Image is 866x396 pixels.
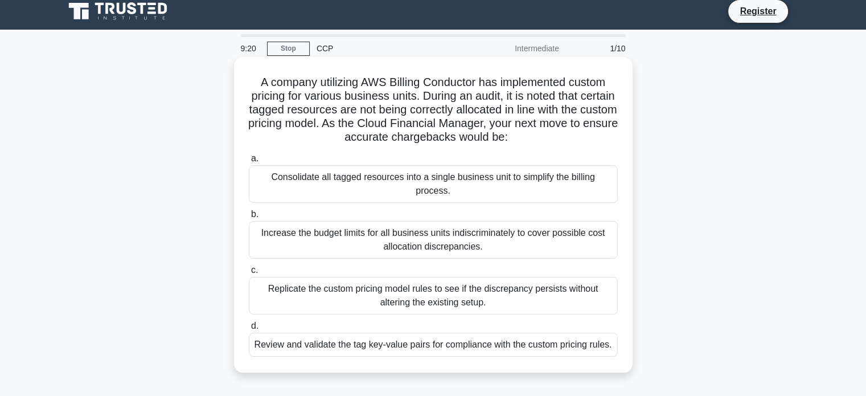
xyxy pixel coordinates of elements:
div: Replicate the custom pricing model rules to see if the discrepancy persists without altering the ... [249,277,618,315]
span: a. [251,153,258,163]
div: CCP [310,37,466,60]
a: Stop [267,42,310,56]
span: b. [251,209,258,219]
span: c. [251,265,258,275]
div: Increase the budget limits for all business units indiscriminately to cover possible cost allocat... [249,221,618,259]
a: Register [733,4,783,18]
div: 1/10 [566,37,633,60]
h5: A company utilizing AWS Billing Conductor has implemented custom pricing for various business uni... [248,75,619,145]
div: Consolidate all tagged resources into a single business unit to simplify the billing process. [249,165,618,203]
div: 9:20 [234,37,267,60]
div: Review and validate the tag key-value pairs for compliance with the custom pricing rules. [249,333,618,357]
div: Intermediate [466,37,566,60]
span: d. [251,321,258,330]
